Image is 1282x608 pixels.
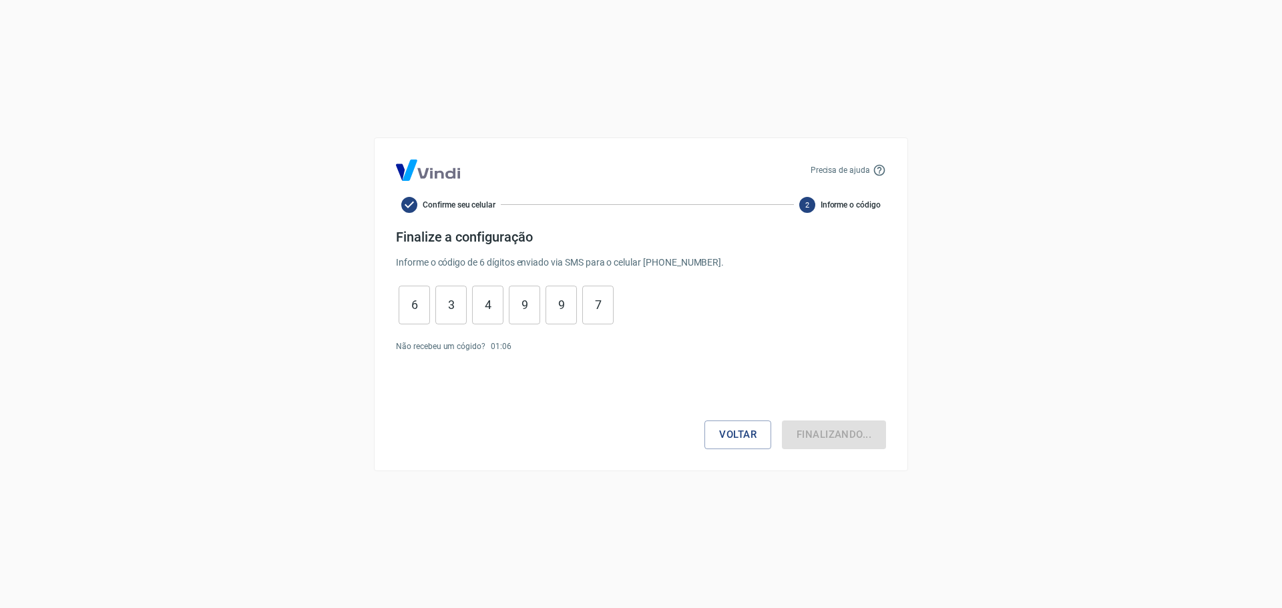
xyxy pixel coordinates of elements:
[396,160,460,181] img: Logo Vind
[821,199,881,211] span: Informe o código
[396,229,886,245] h4: Finalize a configuração
[396,256,886,270] p: Informe o código de 6 dígitos enviado via SMS para o celular [PHONE_NUMBER] .
[423,199,495,211] span: Confirme seu celular
[491,340,511,352] p: 01 : 06
[805,200,809,209] text: 2
[704,420,771,448] button: Voltar
[811,164,870,176] p: Precisa de ajuda
[396,340,485,352] p: Não recebeu um cógido?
